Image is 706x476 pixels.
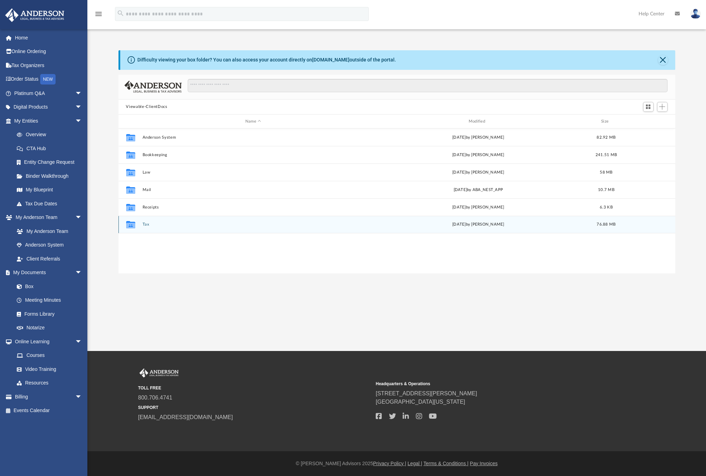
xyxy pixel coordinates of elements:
[376,390,477,396] a: [STREET_ADDRESS][PERSON_NAME]
[75,114,89,128] span: arrow_drop_down
[142,135,364,140] button: Anderson System
[10,197,93,211] a: Tax Due Dates
[592,118,620,125] div: Size
[10,293,89,307] a: Meeting Minutes
[142,205,364,210] button: Receipts
[87,460,706,467] div: © [PERSON_NAME] Advisors 2025
[118,129,675,273] div: grid
[367,169,589,176] div: [DATE] by [PERSON_NAME]
[75,335,89,349] span: arrow_drop_down
[600,205,613,209] span: 6.3 KB
[598,188,614,192] span: 10.7 MB
[10,155,93,169] a: Entity Change Request
[600,170,612,174] span: 58 MB
[10,169,93,183] a: Binder Walkthrough
[690,9,701,19] img: User Pic
[408,461,422,466] a: Legal |
[75,390,89,404] span: arrow_drop_down
[5,114,93,128] a: My Entitiesarrow_drop_down
[10,279,86,293] a: Box
[10,362,86,376] a: Video Training
[5,335,89,349] a: Online Learningarrow_drop_down
[657,102,668,112] button: Add
[367,204,589,211] div: [DATE] by [PERSON_NAME]
[5,58,93,72] a: Tax Organizers
[5,390,93,404] a: Billingarrow_drop_down
[5,72,93,87] a: Order StatusNEW
[10,128,93,142] a: Overview
[367,152,589,158] div: [DATE] by [PERSON_NAME]
[367,118,589,125] div: Modified
[121,118,139,125] div: id
[658,55,668,65] button: Close
[10,349,89,363] a: Courses
[367,222,589,228] div: [DATE] by [PERSON_NAME]
[40,74,56,85] div: NEW
[367,187,589,193] div: [DATE] by ABA_NEST_APP
[643,102,654,112] button: Switch to Grid View
[5,404,93,418] a: Events Calendar
[10,141,93,155] a: CTA Hub
[10,224,86,238] a: My Anderson Team
[5,266,89,280] a: My Documentsarrow_drop_down
[10,376,89,390] a: Resources
[142,188,364,192] button: Mail
[10,307,86,321] a: Forms Library
[75,266,89,280] span: arrow_drop_down
[470,461,497,466] a: Pay Invoices
[5,31,93,45] a: Home
[138,414,233,420] a: [EMAIL_ADDRESS][DOMAIN_NAME]
[126,104,167,110] button: Viewable-ClientDocs
[597,136,615,139] span: 82.92 MB
[138,395,172,401] a: 800.706.4741
[312,57,350,63] a: [DOMAIN_NAME]
[142,153,364,157] button: Bookkeeping
[188,79,667,92] input: Search files and folders
[595,153,617,157] span: 241.51 MB
[142,170,364,175] button: Law
[138,385,371,391] small: TOLL FREE
[376,381,608,387] small: Headquarters & Operations
[3,8,66,22] img: Anderson Advisors Platinum Portal
[373,461,406,466] a: Privacy Policy |
[75,100,89,115] span: arrow_drop_down
[117,9,124,17] i: search
[75,86,89,101] span: arrow_drop_down
[142,222,364,227] button: Tax
[94,10,103,18] i: menu
[94,13,103,18] a: menu
[138,404,371,411] small: SUPPORT
[137,56,396,64] div: Difficulty viewing your box folder? You can also access your account directly on outside of the p...
[367,134,589,141] div: [DATE] by [PERSON_NAME]
[138,368,180,378] img: Anderson Advisors Platinum Portal
[376,399,465,405] a: [GEOGRAPHIC_DATA][US_STATE]
[142,118,364,125] div: Name
[623,118,672,125] div: id
[5,100,93,114] a: Digital Productsarrow_drop_down
[424,461,469,466] a: Terms & Conditions |
[5,45,93,59] a: Online Ordering
[10,252,89,266] a: Client Referrals
[10,183,89,197] a: My Blueprint
[5,86,93,100] a: Platinum Q&Aarrow_drop_down
[10,238,89,252] a: Anderson System
[597,223,615,227] span: 76.88 MB
[75,211,89,225] span: arrow_drop_down
[5,211,89,225] a: My Anderson Teamarrow_drop_down
[10,321,89,335] a: Notarize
